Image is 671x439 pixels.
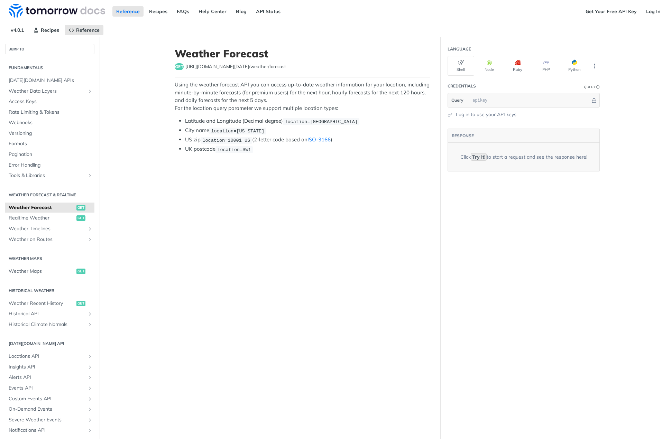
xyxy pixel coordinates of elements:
svg: More ellipsis [591,63,598,69]
a: Pagination [5,149,94,160]
span: get [76,301,85,306]
a: Weather TimelinesShow subpages for Weather Timelines [5,224,94,234]
button: Python [561,56,588,76]
a: Realtime Weatherget [5,213,94,223]
a: Recipes [29,25,63,35]
button: Show subpages for Events API [87,385,93,391]
button: Show subpages for Weather Timelines [87,226,93,232]
span: Weather Timelines [9,225,85,232]
button: Show subpages for Weather on Routes [87,237,93,242]
span: Weather Maps [9,268,75,275]
a: Tools & LibrariesShow subpages for Tools & Libraries [5,170,94,181]
h1: Weather Forecast [175,47,430,60]
h2: Weather Maps [5,255,94,262]
a: ISO-3166 [307,136,331,143]
code: location=[US_STATE] [209,128,266,134]
button: Query [448,93,467,107]
span: Notifications API [9,427,85,434]
i: Information [596,85,600,89]
span: Error Handling [9,162,93,169]
span: Historical API [9,310,85,317]
button: Show subpages for Notifications API [87,428,93,433]
span: Insights API [9,364,85,371]
a: Recipes [145,6,171,17]
div: Credentials [448,83,476,89]
h2: Historical Weather [5,288,94,294]
button: PHP [533,56,559,76]
a: Weather Data LayersShow subpages for Weather Data Layers [5,86,94,96]
span: Recipes [41,27,59,33]
button: JUMP TO [5,44,94,54]
a: Historical Climate NormalsShow subpages for Historical Climate Normals [5,319,94,330]
span: Locations API [9,353,85,360]
a: Weather Mapsget [5,266,94,277]
button: More Languages [589,61,600,71]
code: location=SW1 [215,146,253,153]
a: Weather Recent Historyget [5,298,94,309]
a: Events APIShow subpages for Events API [5,383,94,393]
li: City name [185,127,430,134]
code: location=10001 US [201,137,252,144]
span: Formats [9,140,93,147]
input: apikey [469,93,590,107]
span: get [76,269,85,274]
a: Rate Limiting & Tokens [5,107,94,118]
a: Log in to use your API keys [456,111,516,118]
span: Events API [9,385,85,392]
span: Weather Data Layers [9,88,85,95]
a: Notifications APIShow subpages for Notifications API [5,425,94,436]
a: Error Handling [5,160,94,170]
button: Ruby [504,56,531,76]
a: [DATE][DOMAIN_NAME] APIs [5,75,94,86]
button: Show subpages for Tools & Libraries [87,173,93,178]
span: Tools & Libraries [9,172,85,179]
a: Versioning [5,128,94,139]
div: Language [448,46,471,52]
div: Query [584,84,596,90]
a: Alerts APIShow subpages for Alerts API [5,372,94,383]
button: Show subpages for Insights API [87,364,93,370]
a: Log In [642,6,664,17]
span: Severe Weather Events [9,417,85,423]
span: get [76,215,85,221]
li: US zip (2-letter code based on ) [185,136,430,144]
span: Weather Recent History [9,300,75,307]
span: Pagination [9,151,93,158]
a: FAQs [173,6,193,17]
span: get [175,63,184,70]
span: https://api.tomorrow.io/v4/weather/forecast [185,63,286,70]
span: get [76,205,85,211]
code: Try It! [471,153,487,161]
span: Custom Events API [9,395,85,402]
span: Reference [76,27,100,33]
div: Click to start a request and see the response here! [460,153,587,161]
span: Webhooks [9,119,93,126]
a: Severe Weather EventsShow subpages for Severe Weather Events [5,415,94,425]
a: Blog [232,6,250,17]
a: Formats [5,139,94,149]
button: Hide [590,97,598,104]
span: On-Demand Events [9,406,85,413]
button: Show subpages for Alerts API [87,375,93,380]
a: API Status [252,6,284,17]
h2: [DATE][DOMAIN_NAME] API [5,340,94,347]
button: Show subpages for On-Demand Events [87,407,93,412]
span: Versioning [9,130,93,137]
button: RESPONSE [451,132,474,139]
span: Rate Limiting & Tokens [9,109,93,116]
span: Historical Climate Normals [9,321,85,328]
a: On-Demand EventsShow subpages for On-Demand Events [5,404,94,414]
li: UK postcode [185,145,430,153]
a: Insights APIShow subpages for Insights API [5,362,94,372]
span: Query [451,97,463,103]
span: Weather on Routes [9,236,85,243]
button: Show subpages for Custom Events API [87,396,93,402]
span: Alerts API [9,374,85,381]
h2: Weather Forecast & realtime [5,192,94,198]
a: Webhooks [5,118,94,128]
button: Shell [448,56,474,76]
a: Reference [112,6,144,17]
a: Custom Events APIShow subpages for Custom Events API [5,394,94,404]
span: v4.0.1 [7,25,28,35]
button: Node [476,56,503,76]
